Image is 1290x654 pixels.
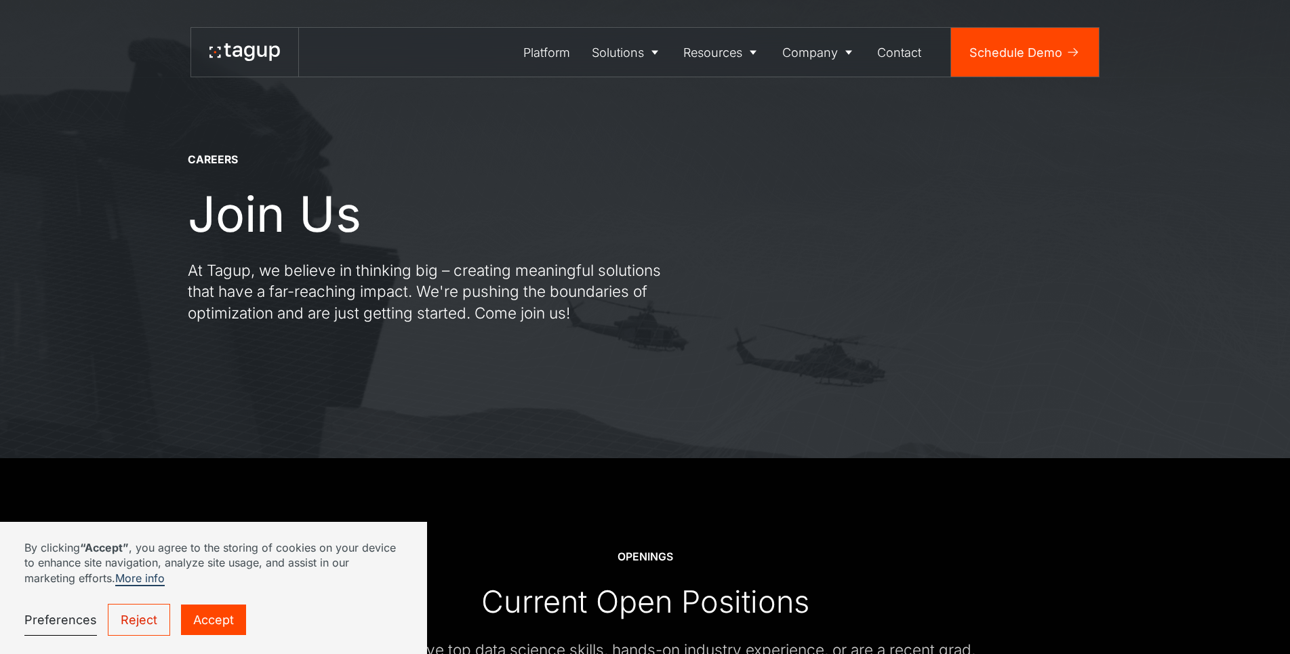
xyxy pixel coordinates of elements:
[673,28,772,77] a: Resources
[523,43,570,62] div: Platform
[969,43,1062,62] div: Schedule Demo
[877,43,921,62] div: Contact
[683,43,742,62] div: Resources
[24,540,403,586] p: By clicking , you agree to the storing of cookies on your device to enhance site navigation, anal...
[592,43,644,62] div: Solutions
[80,541,129,554] strong: “Accept”
[867,28,933,77] a: Contact
[771,28,867,77] a: Company
[481,583,809,621] div: Current Open Positions
[108,604,170,636] a: Reject
[513,28,582,77] a: Platform
[618,550,673,565] div: OPENINGS
[188,260,676,324] p: At Tagup, we believe in thinking big – creating meaningful solutions that have a far-reaching imp...
[188,152,238,167] div: CAREERS
[951,28,1099,77] a: Schedule Demo
[115,571,165,586] a: More info
[782,43,838,62] div: Company
[24,605,97,636] a: Preferences
[188,186,361,241] h1: Join Us
[181,605,246,635] a: Accept
[581,28,673,77] a: Solutions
